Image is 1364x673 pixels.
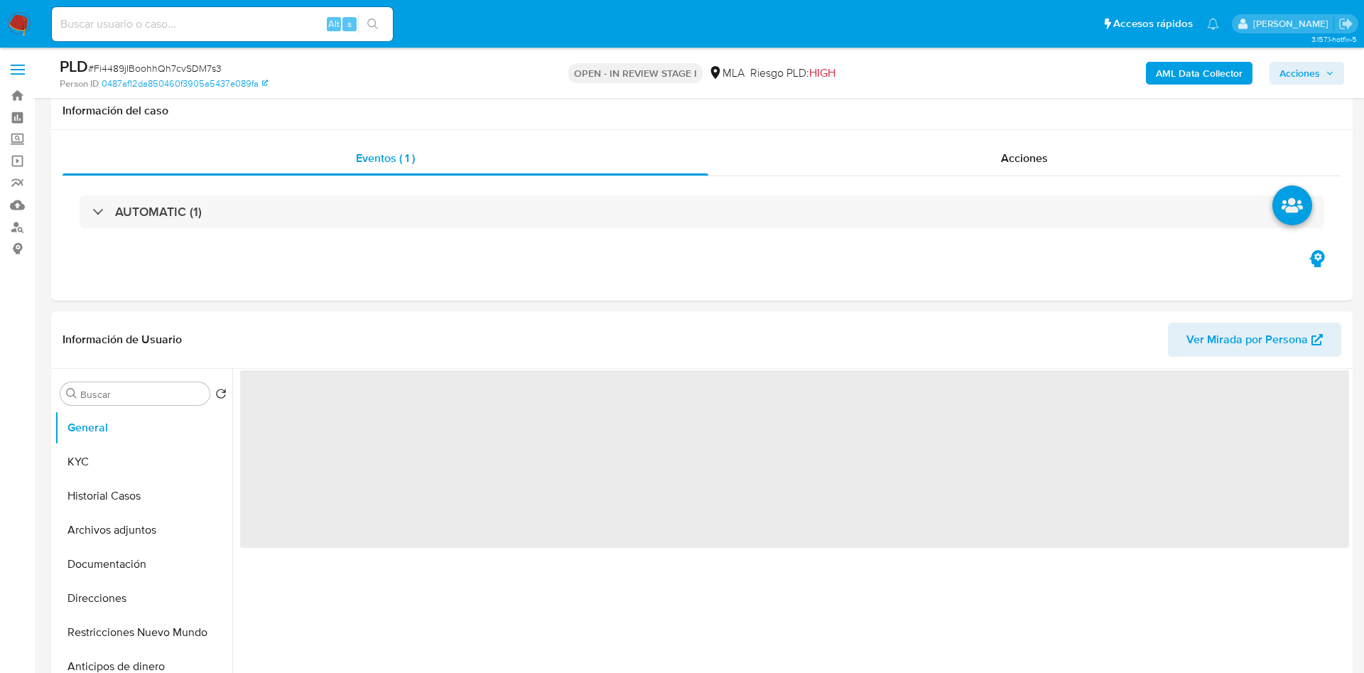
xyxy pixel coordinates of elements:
[80,195,1324,228] div: AUTOMATIC (1)
[356,150,415,166] span: Eventos ( 1 )
[55,615,232,650] button: Restricciones Nuevo Mundo
[55,581,232,615] button: Direcciones
[55,513,232,547] button: Archivos adjuntos
[347,17,352,31] span: s
[60,55,88,77] b: PLD
[55,445,232,479] button: KYC
[750,65,835,81] span: Riesgo PLD:
[55,547,232,581] button: Documentación
[1156,62,1243,85] b: AML Data Collector
[52,15,393,33] input: Buscar usuario o caso...
[1113,16,1193,31] span: Accesos rápidos
[1001,150,1048,166] span: Acciones
[809,65,835,81] span: HIGH
[1186,323,1308,357] span: Ver Mirada por Persona
[708,65,745,81] div: MLA
[1146,62,1252,85] button: AML Data Collector
[60,77,99,90] b: Person ID
[1338,16,1353,31] a: Salir
[55,411,232,445] button: General
[88,61,222,75] span: # Fi4489jIBoohhQh7cvSDM7s3
[1279,62,1320,85] span: Acciones
[240,370,1349,548] span: ‌
[1253,17,1333,31] p: rocio.garcia@mercadolibre.com
[1207,18,1219,30] a: Notificaciones
[215,388,227,404] button: Volver al orden por defecto
[66,388,77,399] button: Buscar
[63,333,182,347] h1: Información de Usuario
[80,388,204,401] input: Buscar
[328,17,340,31] span: Alt
[115,204,202,220] h3: AUTOMATIC (1)
[102,77,268,90] a: 0487af12da850460f3905a5437e089fa
[568,63,703,83] p: OPEN - IN REVIEW STAGE I
[358,14,387,34] button: search-icon
[55,479,232,513] button: Historial Casos
[1270,62,1344,85] button: Acciones
[63,104,1341,118] h1: Información del caso
[1168,323,1341,357] button: Ver Mirada por Persona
